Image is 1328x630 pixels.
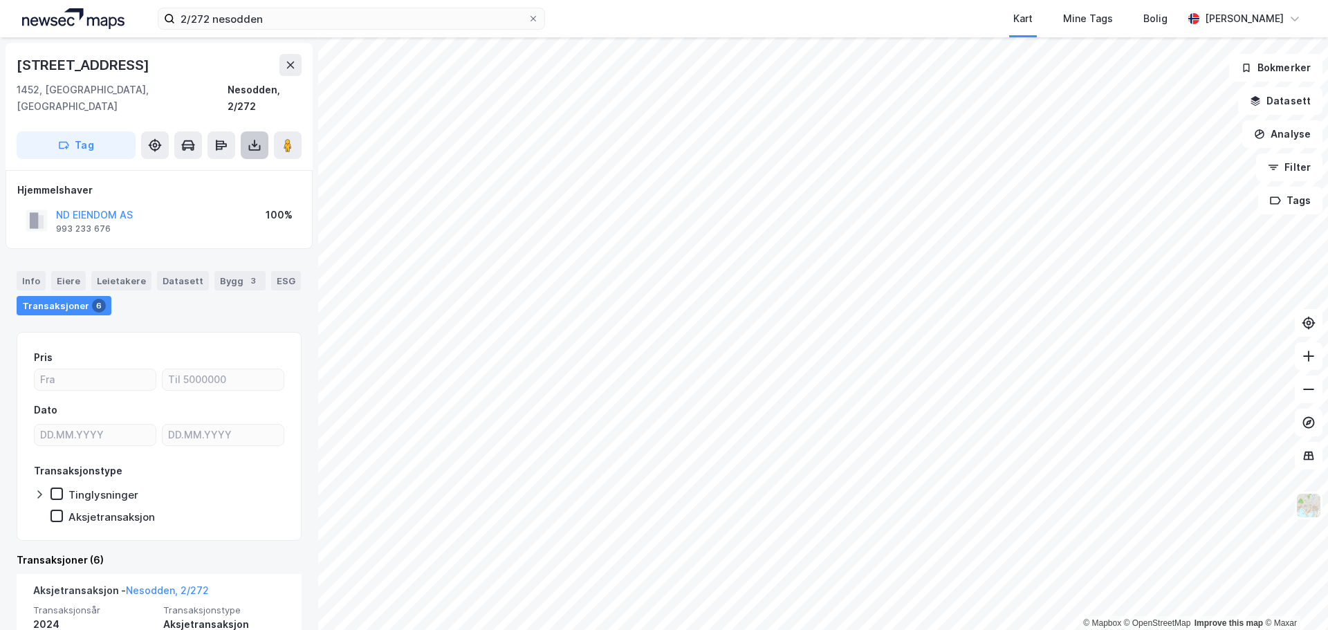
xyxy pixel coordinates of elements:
[34,402,57,418] div: Dato
[34,349,53,366] div: Pris
[17,552,302,568] div: Transaksjoner (6)
[175,8,528,29] input: Søk på adresse, matrikkel, gårdeiere, leietakere eller personer
[17,131,136,159] button: Tag
[35,369,156,390] input: Fra
[1242,120,1322,148] button: Analyse
[1195,618,1263,628] a: Improve this map
[1229,54,1322,82] button: Bokmerker
[246,274,260,288] div: 3
[35,425,156,445] input: DD.MM.YYYY
[1259,564,1328,630] iframe: Chat Widget
[228,82,302,115] div: Nesodden, 2/272
[1258,187,1322,214] button: Tags
[17,296,111,315] div: Transaksjoner
[1083,618,1121,628] a: Mapbox
[33,604,155,616] span: Transaksjonsår
[56,223,111,234] div: 993 233 676
[51,271,86,290] div: Eiere
[17,182,301,198] div: Hjemmelshaver
[1295,492,1322,519] img: Z
[68,488,138,501] div: Tinglysninger
[34,463,122,479] div: Transaksjonstype
[1238,87,1322,115] button: Datasett
[1063,10,1113,27] div: Mine Tags
[157,271,209,290] div: Datasett
[1013,10,1033,27] div: Kart
[266,207,293,223] div: 100%
[17,271,46,290] div: Info
[163,425,284,445] input: DD.MM.YYYY
[1124,618,1191,628] a: OpenStreetMap
[33,582,209,604] div: Aksjetransaksjon -
[91,271,151,290] div: Leietakere
[68,510,155,524] div: Aksjetransaksjon
[163,604,285,616] span: Transaksjonstype
[1143,10,1168,27] div: Bolig
[1205,10,1284,27] div: [PERSON_NAME]
[214,271,266,290] div: Bygg
[17,82,228,115] div: 1452, [GEOGRAPHIC_DATA], [GEOGRAPHIC_DATA]
[126,584,209,596] a: Nesodden, 2/272
[271,271,301,290] div: ESG
[1256,154,1322,181] button: Filter
[22,8,124,29] img: logo.a4113a55bc3d86da70a041830d287a7e.svg
[163,369,284,390] input: Til 5000000
[17,54,152,76] div: [STREET_ADDRESS]
[92,299,106,313] div: 6
[1259,564,1328,630] div: Kontrollprogram for chat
